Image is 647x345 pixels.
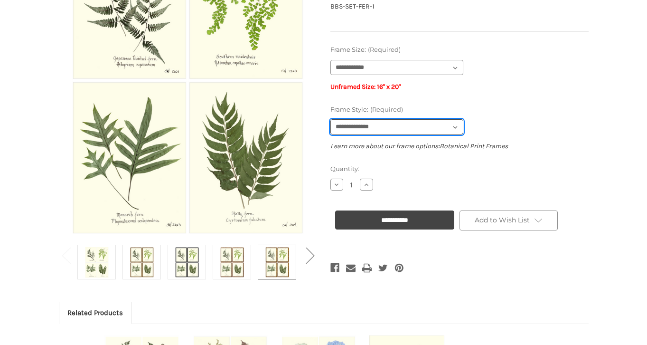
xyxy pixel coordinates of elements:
[330,82,589,92] p: Unframed Size: 16" x 20"
[475,216,530,224] span: Add to Wish List
[330,164,589,174] label: Quantity:
[130,246,154,278] img: Antique Gold Frame
[175,246,199,278] img: Black Frame
[59,302,132,323] a: Related Products
[220,246,244,278] img: Burlewood Frame
[330,141,589,151] p: Learn more about our frame options:
[368,46,401,53] small: (Required)
[300,240,319,269] button: Go to slide 2 of 2
[362,261,372,275] a: Print
[330,45,589,55] label: Frame Size:
[440,142,508,150] a: Botanical Print Frames
[459,211,558,230] a: Add to Wish List
[56,240,75,269] button: Go to slide 2 of 2
[265,246,289,278] img: Gold Bamboo Frame
[370,105,403,113] small: (Required)
[330,1,589,11] dd: BBS-SET-FER-1
[330,105,589,115] label: Frame Style:
[85,246,109,278] img: Unframed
